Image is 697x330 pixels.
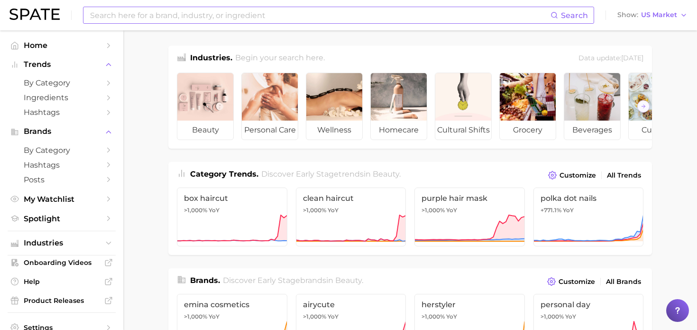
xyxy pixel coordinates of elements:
span: homecare [371,121,427,140]
span: airycute [303,300,399,309]
span: beverages [564,121,620,140]
button: Customize [545,275,597,288]
span: >1,000% [303,207,326,214]
span: YoY [446,207,457,214]
span: box haircut [184,194,280,203]
span: Search [561,11,588,20]
a: purple hair mask>1,000% YoY [414,188,525,246]
span: >1,000% [303,313,326,320]
span: Hashtags [24,108,100,117]
a: Spotlight [8,211,116,226]
a: cultural shifts [435,73,492,140]
span: Customize [559,171,596,179]
a: homecare [370,73,427,140]
input: Search here for a brand, industry, or ingredient [89,7,550,23]
span: All Brands [606,278,641,286]
span: All Trends [607,171,641,179]
span: by Category [24,146,100,155]
span: Brands . [190,276,220,285]
span: >1,000% [422,207,445,214]
button: Scroll Right [637,100,650,113]
a: grocery [499,73,556,140]
span: Category Trends . [190,170,258,179]
span: Trends [24,60,100,69]
a: Hashtags [8,105,116,120]
a: Ingredients [8,90,116,105]
span: Home [24,41,100,50]
a: by Category [8,143,116,158]
a: wellness [306,73,363,140]
a: beverages [564,73,621,140]
a: All Brands [604,275,643,288]
span: clean haircut [303,194,399,203]
span: Product Releases [24,296,100,305]
span: cultural shifts [435,121,491,140]
span: culinary [629,121,685,140]
span: Onboarding Videos [24,258,100,267]
span: YoY [209,313,220,321]
span: wellness [306,121,362,140]
img: SPATE [9,9,60,20]
a: All Trends [605,169,643,182]
span: Ingredients [24,93,100,102]
span: >1,000% [422,313,445,320]
h2: Begin your search here. [235,52,325,65]
a: Home [8,38,116,53]
h1: Industries. [190,52,232,65]
span: beauty [335,276,362,285]
span: +771.1% [541,207,561,214]
span: YoY [446,313,457,321]
a: Hashtags [8,158,116,172]
span: US Market [641,12,677,18]
span: YoY [565,313,576,321]
a: by Category [8,75,116,90]
span: >1,000% [184,207,207,214]
span: polka dot nails [541,194,637,203]
button: Industries [8,236,116,250]
span: Discover Early Stage brands in . [223,276,363,285]
span: Customize [559,278,595,286]
a: Help [8,274,116,289]
span: My Watchlist [24,195,100,204]
a: polka dot nails+771.1% YoY [533,188,644,246]
span: grocery [500,121,556,140]
span: YoY [328,207,339,214]
span: >1,000% [184,313,207,320]
span: personal care [242,121,298,140]
span: purple hair mask [422,194,518,203]
span: Brands [24,127,100,136]
a: culinary [628,73,685,140]
span: beauty [177,121,233,140]
span: Industries [24,239,100,247]
a: beauty [177,73,234,140]
span: beauty [373,170,399,179]
a: My Watchlist [8,192,116,207]
span: Help [24,277,100,286]
span: emina cosmetics [184,300,280,309]
span: Show [617,12,638,18]
span: YoY [563,207,574,214]
button: Trends [8,57,116,72]
span: YoY [328,313,339,321]
span: personal day [541,300,637,309]
a: clean haircut>1,000% YoY [296,188,406,246]
span: herstyler [422,300,518,309]
button: Brands [8,124,116,139]
span: Spotlight [24,214,100,223]
a: Posts [8,172,116,187]
div: Data update: [DATE] [578,52,643,65]
a: Product Releases [8,293,116,308]
a: personal care [241,73,298,140]
a: box haircut>1,000% YoY [177,188,287,246]
span: Discover Early Stage trends in . [261,170,401,179]
span: >1,000% [541,313,564,320]
span: YoY [209,207,220,214]
span: by Category [24,78,100,87]
button: ShowUS Market [615,9,690,21]
a: Onboarding Videos [8,255,116,270]
span: Hashtags [24,160,100,170]
span: Posts [24,175,100,184]
button: Customize [546,169,598,182]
